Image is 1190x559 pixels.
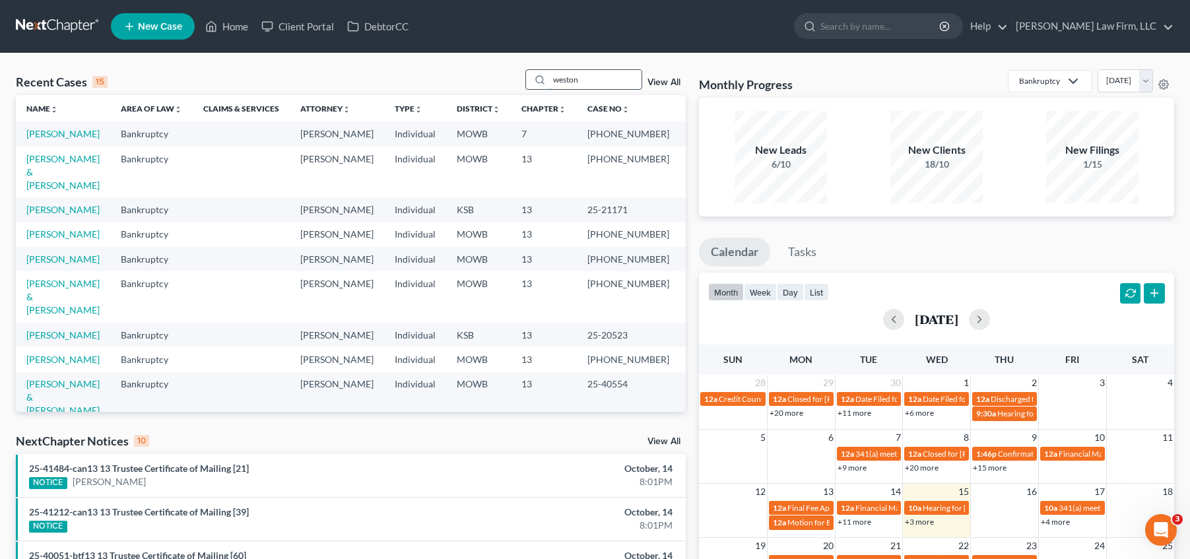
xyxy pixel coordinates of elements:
[905,408,934,418] a: +6 more
[384,347,446,372] td: Individual
[467,506,673,519] div: October, 14
[29,477,67,489] div: NOTICE
[838,408,871,418] a: +11 more
[446,222,511,247] td: MOWB
[1025,484,1038,500] span: 16
[290,197,384,222] td: [PERSON_NAME]
[446,121,511,146] td: MOWB
[1098,375,1106,391] span: 3
[622,106,630,114] i: unfold_more
[511,323,577,347] td: 13
[467,519,673,532] div: 8:01PM
[577,323,680,347] td: 25-20523
[446,197,511,222] td: KSB
[138,22,182,32] span: New Case
[1025,538,1038,554] span: 23
[838,517,871,527] a: +11 more
[446,271,511,322] td: MOWB
[915,312,958,326] h2: [DATE]
[822,375,835,391] span: 29
[976,409,996,418] span: 9:30a
[558,106,566,114] i: unfold_more
[549,70,642,89] input: Search by name...
[395,104,422,114] a: Typeunfold_more
[492,106,500,114] i: unfold_more
[446,372,511,423] td: MOWB
[467,475,673,488] div: 8:01PM
[26,378,100,416] a: [PERSON_NAME] & [PERSON_NAME]
[1046,158,1139,171] div: 1/15
[511,372,577,423] td: 13
[1145,514,1177,546] iframe: Intercom live chat
[1009,15,1173,38] a: [PERSON_NAME] Law Firm, LLC
[134,435,149,447] div: 10
[521,104,566,114] a: Chapterunfold_more
[905,517,934,527] a: +3 more
[923,449,1082,459] span: Closed for [PERSON_NAME], Demetrielannett
[976,394,989,404] span: 12a
[300,104,350,114] a: Attorneyunfold_more
[860,354,877,365] span: Tue
[446,247,511,271] td: MOWB
[1044,449,1057,459] span: 12a
[735,143,827,158] div: New Leads
[735,158,827,171] div: 6/10
[26,204,100,215] a: [PERSON_NAME]
[855,394,966,404] span: Date Filed for [PERSON_NAME]
[92,76,108,88] div: 15
[754,538,767,554] span: 19
[26,354,100,365] a: [PERSON_NAME]
[446,147,511,197] td: MOWB
[998,449,1145,459] span: Confirmation hearing for Apple Central KC
[841,449,854,459] span: 12a
[199,15,255,38] a: Home
[110,247,193,271] td: Bankruptcy
[773,517,786,527] span: 12a
[110,347,193,372] td: Bankruptcy
[577,222,680,247] td: [PHONE_NUMBER]
[976,449,997,459] span: 1:46p
[110,372,193,423] td: Bankruptcy
[511,271,577,322] td: 13
[110,121,193,146] td: Bankruptcy
[290,247,384,271] td: [PERSON_NAME]
[110,323,193,347] td: Bankruptcy
[1030,375,1038,391] span: 2
[457,104,500,114] a: Districtunfold_more
[384,121,446,146] td: Individual
[1172,514,1183,525] span: 3
[804,283,829,301] button: list
[1046,143,1139,158] div: New Filings
[577,347,680,372] td: [PHONE_NUMBER]
[822,538,835,554] span: 20
[1044,503,1057,513] span: 10a
[754,375,767,391] span: 28
[1019,75,1060,86] div: Bankruptcy
[384,323,446,347] td: Individual
[890,158,983,171] div: 18/10
[121,104,182,114] a: Area of Lawunfold_more
[1093,538,1106,554] span: 24
[255,15,341,38] a: Client Portal
[647,437,680,446] a: View All
[29,463,249,474] a: 25-41484-can13 13 Trustee Certificate of Mailing [21]
[511,222,577,247] td: 13
[26,228,100,240] a: [PERSON_NAME]
[110,222,193,247] td: Bankruptcy
[905,463,939,473] a: +20 more
[908,394,921,404] span: 12a
[923,503,1026,513] span: Hearing for [PERSON_NAME]
[770,408,803,418] a: +20 more
[343,106,350,114] i: unfold_more
[511,147,577,197] td: 13
[73,475,146,488] a: [PERSON_NAME]
[446,347,511,372] td: MOWB
[776,238,828,267] a: Tasks
[290,323,384,347] td: [PERSON_NAME]
[704,394,717,404] span: 12a
[777,283,804,301] button: day
[964,15,1008,38] a: Help
[26,278,100,315] a: [PERSON_NAME] & [PERSON_NAME]
[511,347,577,372] td: 13
[962,430,970,445] span: 8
